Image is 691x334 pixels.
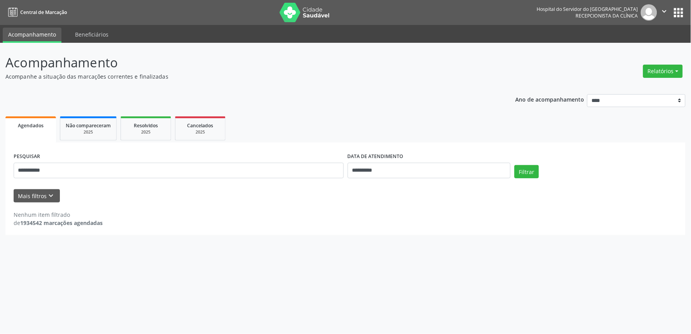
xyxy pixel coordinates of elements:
div: Hospital do Servidor do [GEOGRAPHIC_DATA] [537,6,638,12]
a: Beneficiários [70,28,114,41]
p: Acompanhe a situação das marcações correntes e finalizadas [5,72,481,81]
a: Acompanhamento [3,28,61,43]
span: Resolvidos [134,122,158,129]
div: 2025 [66,129,111,135]
button: Filtrar [514,165,539,178]
span: Cancelados [187,122,213,129]
i: keyboard_arrow_down [47,192,56,200]
label: PESQUISAR [14,151,40,163]
label: DATA DE ATENDIMENTO [348,151,404,163]
strong: 1934542 marcações agendadas [20,219,103,227]
div: 2025 [181,129,220,135]
div: 2025 [126,129,165,135]
img: img [641,4,657,21]
p: Ano de acompanhamento [516,94,584,104]
button: Mais filtroskeyboard_arrow_down [14,189,60,203]
div: de [14,219,103,227]
p: Acompanhamento [5,53,481,72]
div: Nenhum item filtrado [14,211,103,219]
span: Não compareceram [66,122,111,129]
a: Central de Marcação [5,6,67,19]
button: Relatórios [643,65,683,78]
span: Recepcionista da clínica [576,12,638,19]
button:  [657,4,672,21]
span: Agendados [18,122,44,129]
i:  [660,7,669,16]
span: Central de Marcação [20,9,67,16]
button: apps [672,6,686,19]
